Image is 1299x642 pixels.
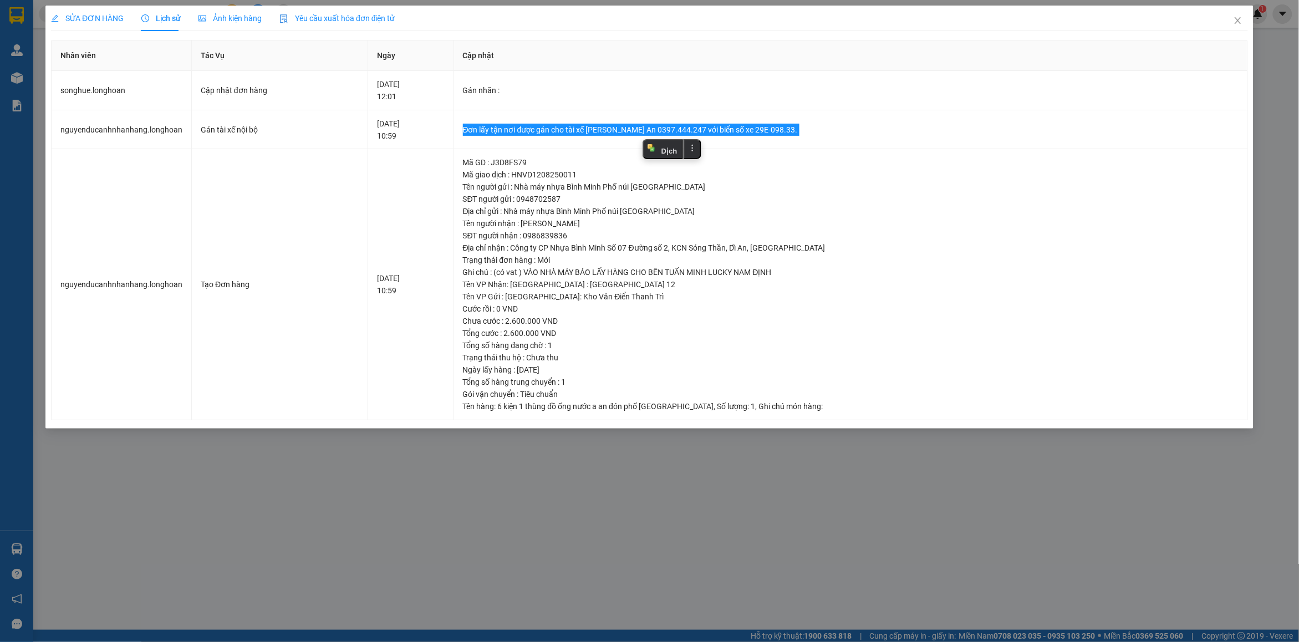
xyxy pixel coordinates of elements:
div: Đơn lấy tận nơi được gán cho tài xế [PERSON_NAME] An 0397.444.247 với biển số xe 29E-098.33. [463,124,1239,136]
span: SỬA ĐƠN HÀNG [51,14,124,23]
div: Mã giao dịch : HNVD1208250011 [463,169,1239,181]
span: picture [198,14,206,22]
div: Cước rồi : 0 VND [463,303,1239,315]
div: Tổng số hàng đang chờ : 1 [463,339,1239,351]
div: Tên người nhận : [PERSON_NAME] [463,217,1239,230]
span: Lịch sử [141,14,181,23]
div: Gán nhãn : [463,84,1239,96]
span: clock-circle [141,14,149,22]
span: 1 [751,402,755,411]
div: Tạo Đơn hàng [201,278,359,291]
div: Ngày lấy hàng : [DATE] [463,364,1239,376]
td: nguyenducanhnhanhang.longhoan [52,149,192,420]
span: 6 kiện 1 thùng đồ ống nước a an đón phố [GEOGRAPHIC_DATA] [498,402,714,411]
th: Cập nhật [454,40,1248,71]
div: Ghi chú : (có vat ) VÀO NHÀ MÁY BÁO LẤY HÀNG CHO BÊN TUẤN MINH LUCKY NAM ĐỊNH [463,266,1239,278]
span: edit [51,14,59,22]
div: Tên hàng: , Số lượng: , Ghi chú món hàng: [463,400,1239,412]
div: Chưa cước : 2.600.000 VND [463,315,1239,327]
span: Ảnh kiện hàng [198,14,262,23]
div: Địa chỉ gửi : Nhà máy nhựa Bình Minh Phố núi [GEOGRAPHIC_DATA] [463,205,1239,217]
td: nguyenducanhnhanhang.longhoan [52,110,192,150]
div: Cập nhật đơn hàng [201,84,359,96]
div: Tổng cước : 2.600.000 VND [463,327,1239,339]
th: Tác Vụ [192,40,368,71]
div: SĐT người gửi : 0948702587 [463,193,1239,205]
button: Close [1222,6,1254,37]
div: Địa chỉ nhận : Công ty CP Nhựa Bình Minh Số 07 Đường số 2, KCN Sóng Thần, Dĩ An, [GEOGRAPHIC_DATA] [463,242,1239,254]
span: close [1234,16,1242,25]
div: [DATE] 10:59 [377,272,444,297]
div: Tên VP Nhận: [GEOGRAPHIC_DATA] : [GEOGRAPHIC_DATA] 12 [463,278,1239,291]
div: [DATE] 10:59 [377,118,444,142]
div: Tên VP Gửi : [GEOGRAPHIC_DATA]: Kho Văn Điển Thanh Trì [463,291,1239,303]
div: SĐT người nhận : 0986839836 [463,230,1239,242]
div: [DATE] 12:01 [377,78,444,103]
div: Tổng số hàng trung chuyển : 1 [463,376,1239,388]
td: songhue.longhoan [52,71,192,110]
img: icon [279,14,288,23]
div: Trạng thái thu hộ : Chưa thu [463,351,1239,364]
div: Mã GD : J3D8FS79 [463,156,1239,169]
div: Gán tài xế nội bộ [201,124,359,136]
div: Gói vận chuyển : Tiêu chuẩn [463,388,1239,400]
div: Tên người gửi : Nhà máy nhựa Bình Minh Phố núi [GEOGRAPHIC_DATA] [463,181,1239,193]
div: Trạng thái đơn hàng : Mới [463,254,1239,266]
th: Ngày [368,40,454,71]
span: Yêu cầu xuất hóa đơn điện tử [279,14,395,23]
th: Nhân viên [52,40,192,71]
